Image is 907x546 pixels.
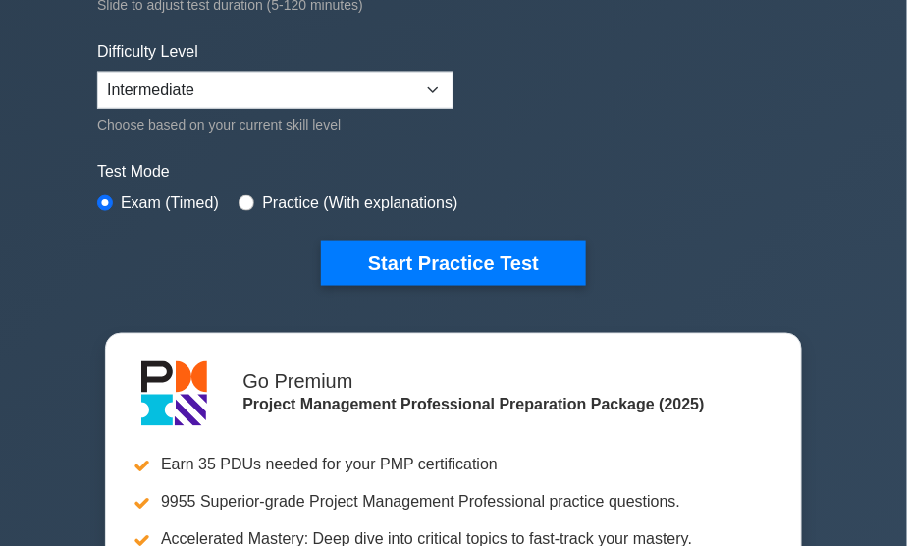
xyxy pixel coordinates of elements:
label: Exam (Timed) [121,191,219,215]
button: Start Practice Test [321,241,586,286]
label: Test Mode [97,160,810,184]
div: Choose based on your current skill level [97,113,453,136]
label: Difficulty Level [97,40,198,64]
label: Practice (With explanations) [262,191,457,215]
